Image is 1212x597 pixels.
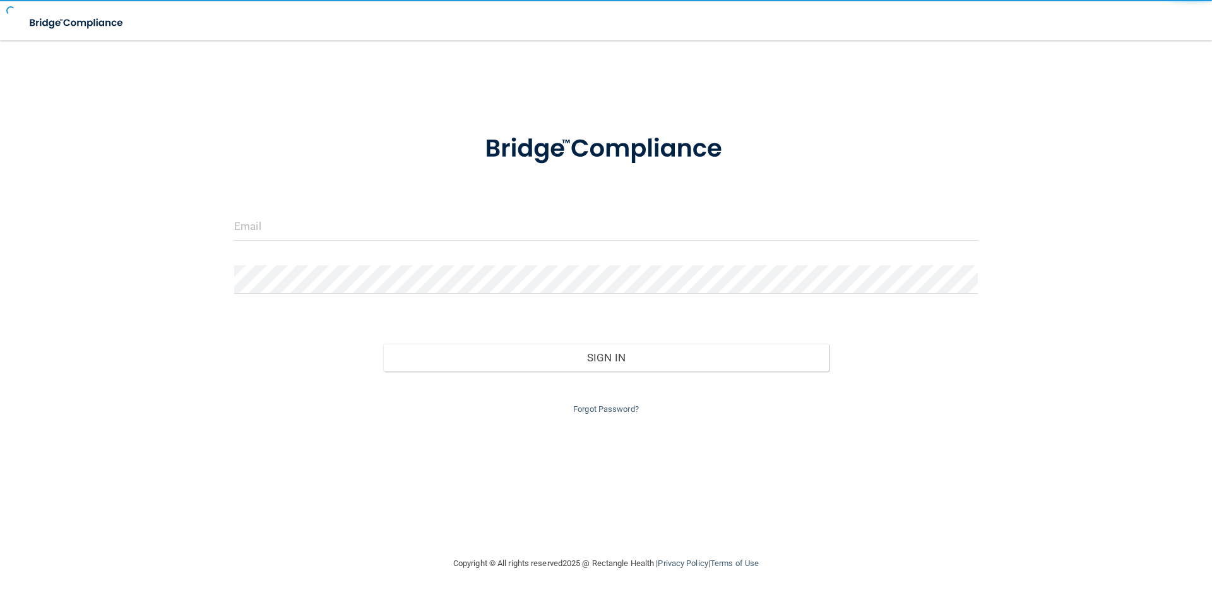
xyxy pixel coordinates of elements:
a: Privacy Policy [658,558,708,568]
img: bridge_compliance_login_screen.278c3ca4.svg [19,10,135,36]
button: Sign In [383,344,829,371]
img: bridge_compliance_login_screen.278c3ca4.svg [459,116,753,182]
input: Email [234,212,978,241]
a: Forgot Password? [573,404,639,414]
div: Copyright © All rights reserved 2025 @ Rectangle Health | | [376,543,836,584]
a: Terms of Use [710,558,759,568]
